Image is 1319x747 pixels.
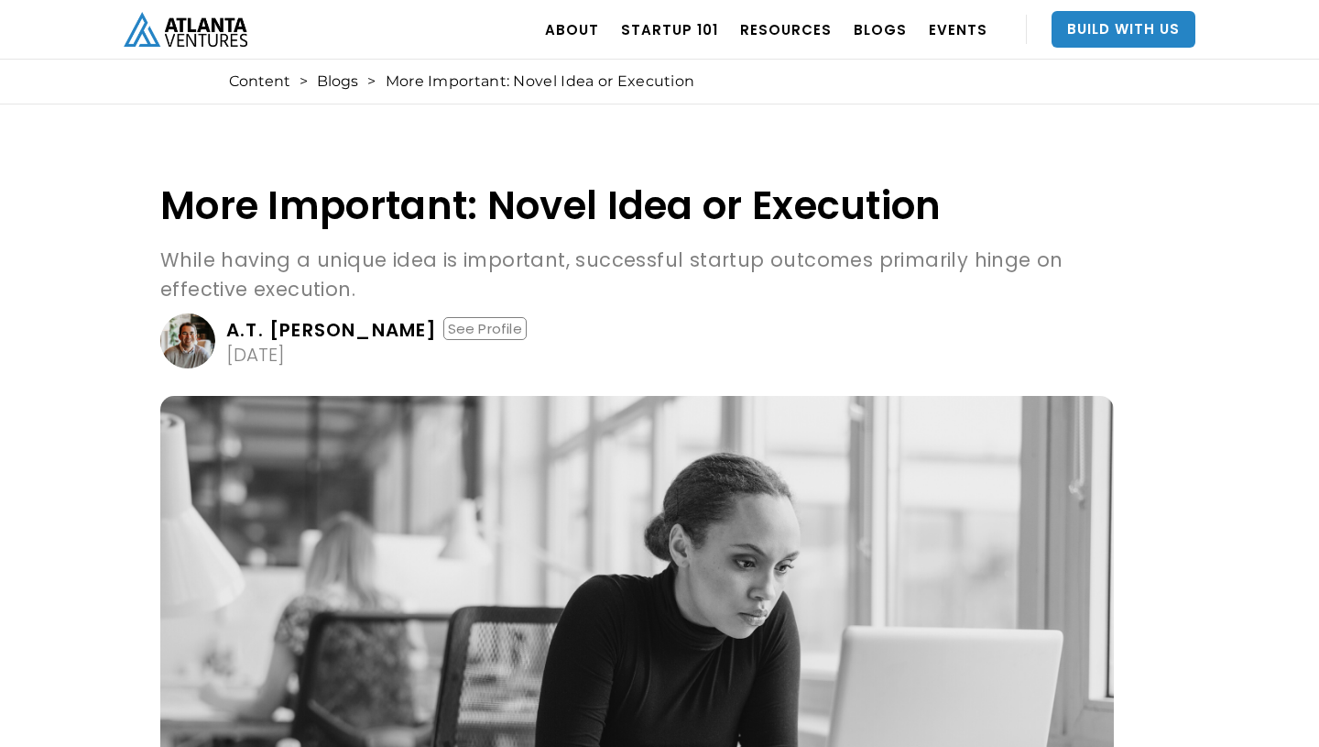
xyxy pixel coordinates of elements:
a: Blogs [317,72,358,91]
a: ABOUT [545,4,599,55]
a: Content [229,72,290,91]
div: > [300,72,308,91]
a: RESOURCES [740,4,832,55]
p: While having a unique idea is important, successful startup outcomes primarily hinge on effective... [160,246,1114,304]
h1: More Important: Novel Idea or Execution [160,184,1114,227]
div: [DATE] [226,346,285,364]
a: BLOGS [854,4,907,55]
a: Startup 101 [621,4,718,55]
a: A.T. [PERSON_NAME]See Profile[DATE] [160,313,1114,368]
div: More Important: Novel Idea or Execution [386,72,695,91]
div: See Profile [443,317,527,340]
a: Build With Us [1052,11,1195,48]
a: EVENTS [929,4,987,55]
div: A.T. [PERSON_NAME] [226,321,438,339]
div: > [367,72,376,91]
